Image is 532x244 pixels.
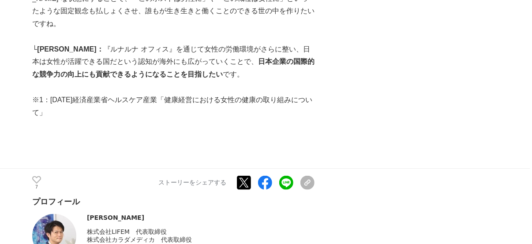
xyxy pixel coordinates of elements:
[32,94,315,119] p: ※1：[DATE]経済産業省ヘルスケア産業「健康経営における女性の健康の取り組みについて」
[32,185,41,189] p: 7
[32,43,315,81] p: 『ルナルナ オフィス』を通じて女性の労働環境がさらに整い、日本は女性が活躍できる国だという認知が海外にも広がっていくことで、 です。
[87,214,315,221] div: [PERSON_NAME]
[32,45,104,53] strong: └[PERSON_NAME]：
[158,179,226,187] p: ストーリーをシェアする
[87,236,192,243] span: 株式会社カラダメディカ 代表取締役
[87,228,167,235] span: 株式会社LIFEM 代表取締役
[32,196,315,207] div: プロフィール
